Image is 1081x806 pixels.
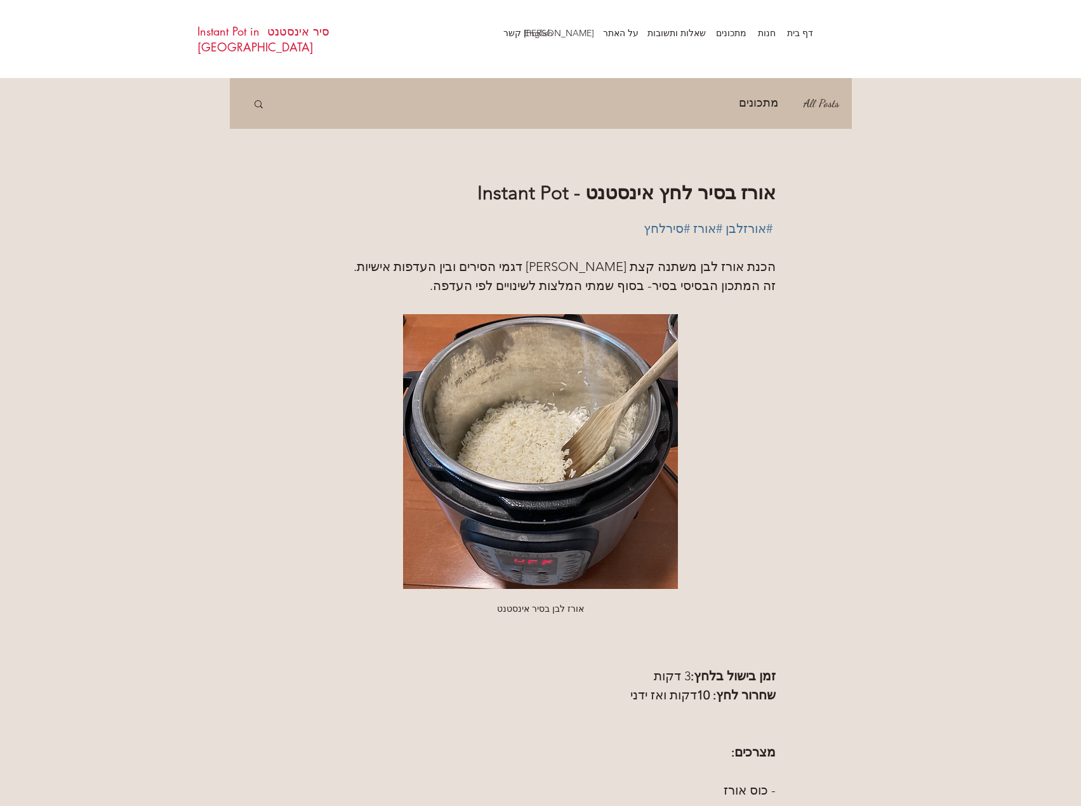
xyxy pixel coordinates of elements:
[518,23,559,43] a: English
[712,23,753,43] a: מתכונים
[597,23,645,43] p: על האתר
[693,221,722,236] a: #אורז
[489,23,819,43] nav: אתר
[710,23,753,43] p: מתכונים
[630,687,697,703] span: דקות ואז ידני
[654,668,691,684] span: 3 דקות
[804,93,839,114] a: All Posts
[782,23,819,43] a: דף בית
[781,23,819,43] p: דף בית
[645,23,712,43] a: שאלות ותשובות
[724,783,776,798] span: - כוס אורז
[253,98,265,109] div: חיפוש
[753,23,782,43] a: חנות
[697,687,776,703] span: שחרור לחץ: 10
[430,278,776,293] span: זה המתכון הבסיסי בסיר- בסוף שמתי המלצות לשינויים לפי העדפה.
[497,603,584,614] span: אורז לבן בסיר אינסטנט
[641,23,712,43] p: שאלות ותשובות
[306,180,776,206] h1: אורז בסיר לחץ אינסטנט - Instant Pot
[197,23,329,55] a: סיר אינסטנט Instant Pot in [GEOGRAPHIC_DATA]
[726,221,773,236] a: #אורזלבן
[691,668,776,684] span: זמן בישול בלחץ:
[752,23,782,43] p: חנות
[644,221,690,236] a: #סירלחץ
[600,23,645,43] a: על האתר
[731,744,776,760] span: מצרכים:
[497,23,600,43] p: [PERSON_NAME] קשר
[277,78,841,129] nav: בלוג
[739,93,778,114] a: מתכונים
[354,259,776,274] span: הכנת אורז לבן משתנה קצת [PERSON_NAME] דגמי הסירים ובין העדפות אישיות.
[403,314,678,589] img: אורז לבן בסיר אינסטנט Instant Pot
[559,23,600,43] a: [PERSON_NAME] קשר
